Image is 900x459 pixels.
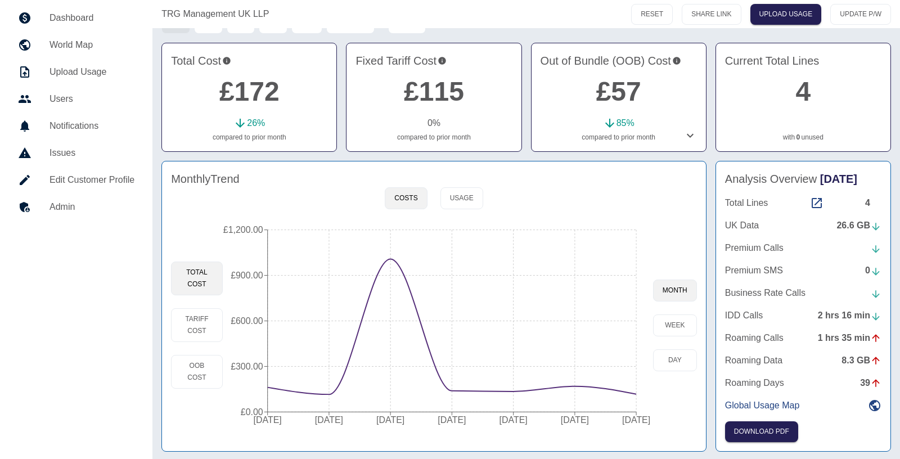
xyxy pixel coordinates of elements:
p: Global Usage Map [725,399,800,412]
p: 0 % [427,116,440,130]
a: TRG Management UK LLP [161,7,269,21]
h4: Current Total Lines [725,52,881,69]
p: Premium SMS [725,264,783,277]
button: Tariff Cost [171,308,223,342]
div: 26.6 GB [836,219,881,232]
button: UPDATE P/W [830,4,891,25]
h5: Users [49,92,134,106]
p: Roaming Calls [725,331,784,345]
a: Premium Calls [725,241,881,255]
tspan: [DATE] [376,415,404,425]
h4: Out of Bundle (OOB) Cost [541,52,697,69]
p: Roaming Days [725,376,784,390]
p: Premium Calls [725,241,784,255]
h5: Dashboard [49,11,134,25]
tspan: [DATE] [561,415,589,425]
h5: Edit Customer Profile [49,173,134,187]
h4: Analysis Overview [725,170,881,187]
button: Costs [385,187,427,209]
h5: Admin [49,200,134,214]
button: Click here to download the most recent invoice. If the current month’s invoice is unavailable, th... [725,421,798,442]
a: Edit Customer Profile [9,166,143,193]
div: 39 [860,376,881,390]
a: £115 [404,76,464,106]
div: 4 [865,196,881,210]
a: Notifications [9,112,143,139]
a: 0 [796,132,800,142]
h5: Issues [49,146,134,160]
a: £57 [596,76,641,106]
tspan: [DATE] [438,415,466,425]
p: 26 % [247,116,265,130]
span: [DATE] [820,173,857,185]
a: Upload Usage [9,58,143,85]
tspan: [DATE] [253,415,281,425]
tspan: [DATE] [315,415,343,425]
a: IDD Calls2 hrs 16 min [725,309,881,322]
tspan: [DATE] [499,415,527,425]
p: Total Lines [725,196,768,210]
tspan: [DATE] [622,415,650,425]
tspan: £0.00 [241,407,263,417]
a: Admin [9,193,143,220]
a: Roaming Data8.3 GB [725,354,881,367]
div: 2 hrs 16 min [818,309,881,322]
a: Issues [9,139,143,166]
button: OOB Cost [171,355,223,389]
h5: Upload Usage [49,65,134,79]
a: UPLOAD USAGE [750,4,822,25]
a: Users [9,85,143,112]
p: 85 % [616,116,634,130]
a: £172 [219,76,280,106]
button: day [653,349,697,371]
h4: Monthly Trend [171,170,240,187]
a: World Map [9,31,143,58]
div: 0 [865,264,881,277]
button: week [653,314,697,336]
p: UK Data [725,219,759,232]
p: compared to prior month [355,132,512,142]
p: IDD Calls [725,309,763,322]
button: RESET [631,4,673,25]
tspan: £600.00 [231,316,263,326]
tspan: £300.00 [231,362,263,371]
a: Global Usage Map [725,399,881,412]
h5: World Map [49,38,134,52]
div: 1 hrs 35 min [818,331,881,345]
p: compared to prior month [171,132,327,142]
h4: Total Cost [171,52,327,69]
tspan: £900.00 [231,271,263,280]
a: Total Lines4 [725,196,881,210]
button: Usage [440,187,483,209]
p: Roaming Data [725,354,782,367]
tspan: £1,200.00 [223,225,263,235]
div: 8.3 GB [841,354,881,367]
button: Total Cost [171,262,223,295]
a: Roaming Calls1 hrs 35 min [725,331,881,345]
a: 4 [796,76,811,106]
h5: Notifications [49,119,134,133]
a: Roaming Days39 [725,376,881,390]
svg: Costs outside of your fixed tariff [672,52,681,69]
h4: Fixed Tariff Cost [355,52,512,69]
p: with unused [725,132,881,142]
a: Business Rate Calls [725,286,881,300]
a: Dashboard [9,4,143,31]
svg: This is your recurring contracted cost [438,52,447,69]
p: Business Rate Calls [725,286,805,300]
svg: This is the total charges incurred over 1 months [222,52,231,69]
button: month [653,280,697,301]
a: UK Data26.6 GB [725,219,881,232]
button: SHARE LINK [682,4,741,25]
a: Premium SMS0 [725,264,881,277]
